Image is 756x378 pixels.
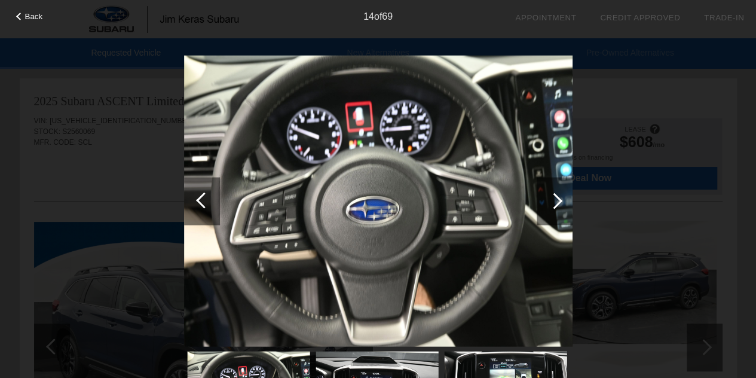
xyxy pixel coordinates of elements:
[363,11,374,22] span: 14
[382,11,393,22] span: 69
[184,55,573,347] img: 14.jpg
[515,13,576,22] a: Appointment
[600,13,680,22] a: Credit Approved
[704,13,744,22] a: Trade-In
[25,12,43,21] span: Back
